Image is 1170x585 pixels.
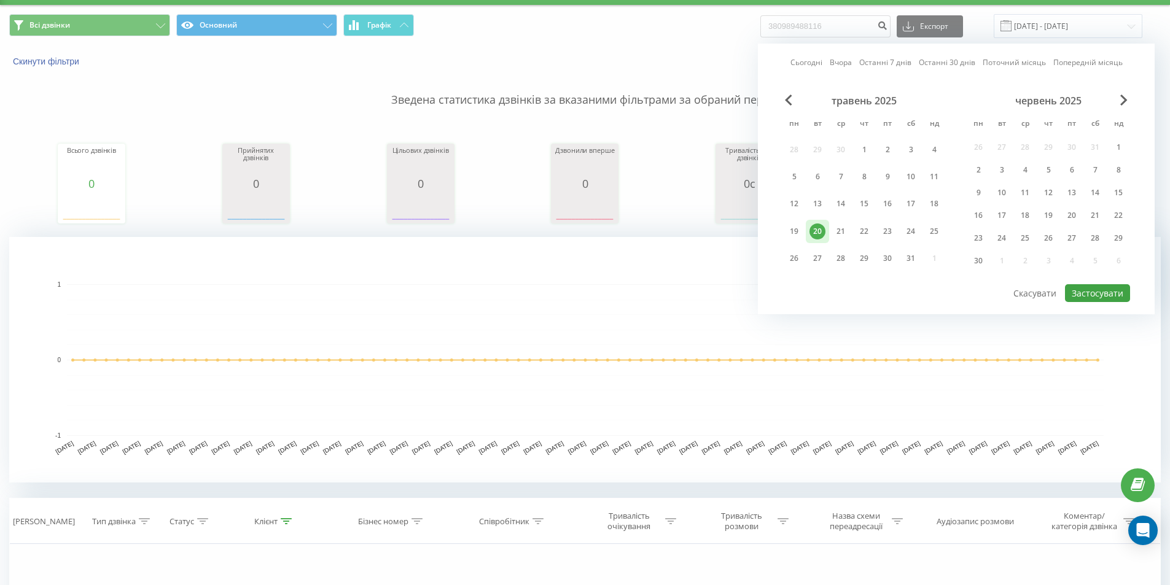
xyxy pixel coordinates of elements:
svg: A chart. [225,190,287,227]
abbr: четвер [1039,115,1058,134]
div: пт 9 трав 2025 р. [876,165,899,188]
div: Назва схеми переадресації [823,511,889,532]
div: нд 22 черв 2025 р. [1107,206,1130,225]
text: [DATE] [144,440,164,455]
text: [DATE] [500,440,520,455]
text: [DATE] [55,440,75,455]
input: Пошук за номером [760,15,891,37]
text: 0 [57,357,61,363]
text: -1 [55,432,61,439]
abbr: середа [1016,115,1034,134]
div: чт 26 черв 2025 р. [1037,229,1060,247]
div: сб 3 трав 2025 р. [899,138,922,161]
div: нд 15 черв 2025 р. [1107,184,1130,202]
text: [DATE] [634,440,654,455]
text: [DATE] [812,440,832,455]
div: 31 [903,250,919,266]
button: Графік [343,14,414,36]
div: вт 24 черв 2025 р. [990,229,1013,247]
abbr: неділя [925,115,943,134]
a: Останні 30 днів [919,56,975,68]
abbr: середа [832,115,850,134]
div: Всього дзвінків [61,147,122,177]
div: 16 [879,196,895,212]
div: вт 20 трав 2025 р. [806,220,829,242]
abbr: вівторок [808,115,827,134]
button: Застосувати [1065,284,1130,302]
abbr: п’ятниця [878,115,897,134]
div: 8 [856,169,872,185]
div: 7 [833,169,849,185]
span: Всі дзвінки [29,20,70,30]
div: 13 [809,196,825,212]
div: 25 [1017,230,1033,246]
div: Тривалість очікування [596,511,662,532]
a: Поточний місяць [983,56,1046,68]
div: 10 [994,185,1010,201]
div: Прийнятих дзвінків [225,147,287,177]
svg: A chart. [61,190,122,227]
div: Тип дзвінка [92,516,136,527]
div: 0 [225,177,287,190]
text: [DATE] [344,440,364,455]
text: [DATE] [1035,440,1055,455]
div: сб 28 черв 2025 р. [1083,229,1107,247]
text: [DATE] [389,440,409,455]
div: Дзвонили вперше [554,147,615,177]
abbr: субота [902,115,920,134]
div: пн 23 черв 2025 р. [967,229,990,247]
div: нд 8 черв 2025 р. [1107,161,1130,179]
div: пн 12 трав 2025 р. [782,193,806,215]
text: [DATE] [255,440,275,455]
a: Останні 7 днів [859,56,911,68]
div: нд 18 трав 2025 р. [922,193,946,215]
text: [DATE] [946,440,966,455]
div: пн 2 черв 2025 р. [967,161,990,179]
text: [DATE] [701,440,721,455]
div: сб 17 трав 2025 р. [899,193,922,215]
text: [DATE] [322,440,342,455]
div: A chart. [9,237,1161,482]
div: чт 8 трав 2025 р. [852,165,876,188]
span: Графік [367,21,391,29]
div: 28 [833,250,849,266]
div: 11 [1017,185,1033,201]
text: [DATE] [857,440,877,455]
div: сб 31 трав 2025 р. [899,247,922,270]
div: ср 4 черв 2025 р. [1013,161,1037,179]
div: 15 [1110,185,1126,201]
text: [DATE] [879,440,899,455]
div: вт 17 черв 2025 р. [990,206,1013,225]
svg: A chart. [390,190,451,227]
div: 10 [903,169,919,185]
button: Експорт [897,15,963,37]
abbr: понеділок [969,115,988,134]
div: чт 1 трав 2025 р. [852,138,876,161]
div: пн 30 черв 2025 р. [967,252,990,270]
abbr: неділя [1109,115,1128,134]
div: вт 13 трав 2025 р. [806,193,829,215]
text: 1 [57,281,61,288]
text: [DATE] [411,440,431,455]
div: 27 [1064,230,1080,246]
div: пт 6 черв 2025 р. [1060,161,1083,179]
div: пт 2 трав 2025 р. [876,138,899,161]
div: 15 [856,196,872,212]
div: сб 7 черв 2025 р. [1083,161,1107,179]
div: 18 [926,196,942,212]
div: пн 5 трав 2025 р. [782,165,806,188]
div: 29 [856,250,872,266]
text: [DATE] [678,440,698,455]
div: нд 25 трав 2025 р. [922,220,946,242]
div: 8 [1110,162,1126,178]
div: 3 [994,162,1010,178]
div: 30 [879,250,895,266]
a: Сьогодні [790,56,822,68]
div: 27 [809,250,825,266]
text: [DATE] [968,440,988,455]
svg: A chart. [554,190,615,227]
div: Співробітник [479,516,529,527]
div: 20 [809,223,825,239]
text: [DATE] [790,440,810,455]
